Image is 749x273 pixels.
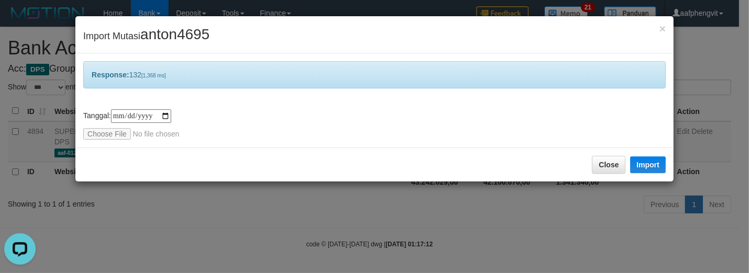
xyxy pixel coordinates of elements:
[83,61,666,88] div: 132
[140,26,209,42] span: anton4695
[83,31,209,41] span: Import Mutasi
[4,4,36,36] button: Open LiveChat chat widget
[630,156,666,173] button: Import
[83,109,666,140] div: Tanggal:
[92,71,129,79] b: Response:
[592,156,625,174] button: Close
[659,22,666,35] span: ×
[659,23,666,34] button: Close
[141,73,166,78] span: [1,368 ms]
